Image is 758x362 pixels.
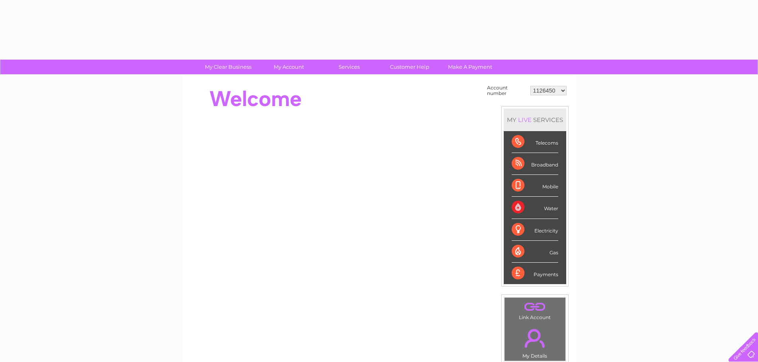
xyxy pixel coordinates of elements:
div: Electricity [512,219,558,241]
div: MY SERVICES [504,108,566,131]
td: My Details [504,322,566,361]
a: Make A Payment [437,60,503,74]
td: Account number [485,83,528,98]
td: Link Account [504,297,566,322]
div: LIVE [516,116,533,124]
a: My Clear Business [195,60,261,74]
a: . [507,324,563,352]
div: Mobile [512,175,558,197]
div: Telecoms [512,131,558,153]
a: . [507,300,563,314]
a: Services [316,60,382,74]
div: Broadband [512,153,558,175]
div: Gas [512,241,558,263]
a: Customer Help [377,60,442,74]
a: My Account [256,60,322,74]
div: Water [512,197,558,219]
div: Payments [512,263,558,284]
